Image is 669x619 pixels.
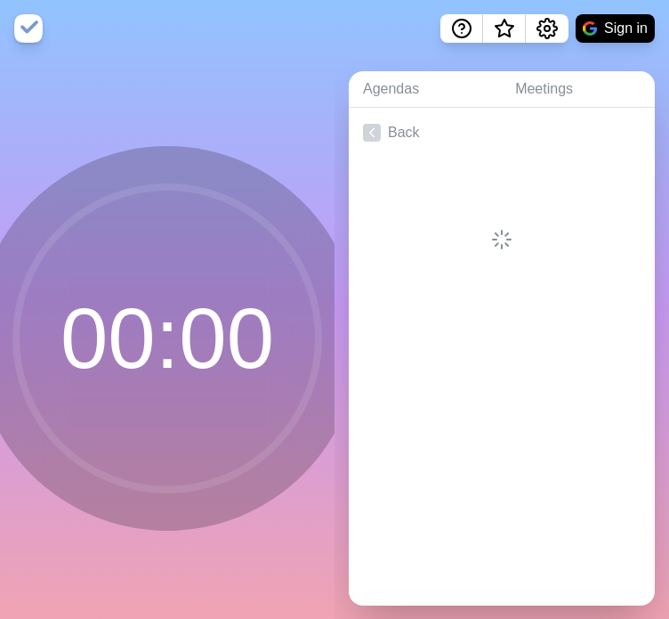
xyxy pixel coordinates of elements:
[349,71,501,108] a: Agendas
[440,14,483,43] button: Help
[349,108,655,158] a: Back
[526,14,568,43] button: Settings
[483,14,526,43] button: What’s new
[583,21,597,36] img: google logo
[501,71,655,108] a: Meetings
[14,14,43,43] img: timeblocks logo
[576,14,655,43] button: Sign in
